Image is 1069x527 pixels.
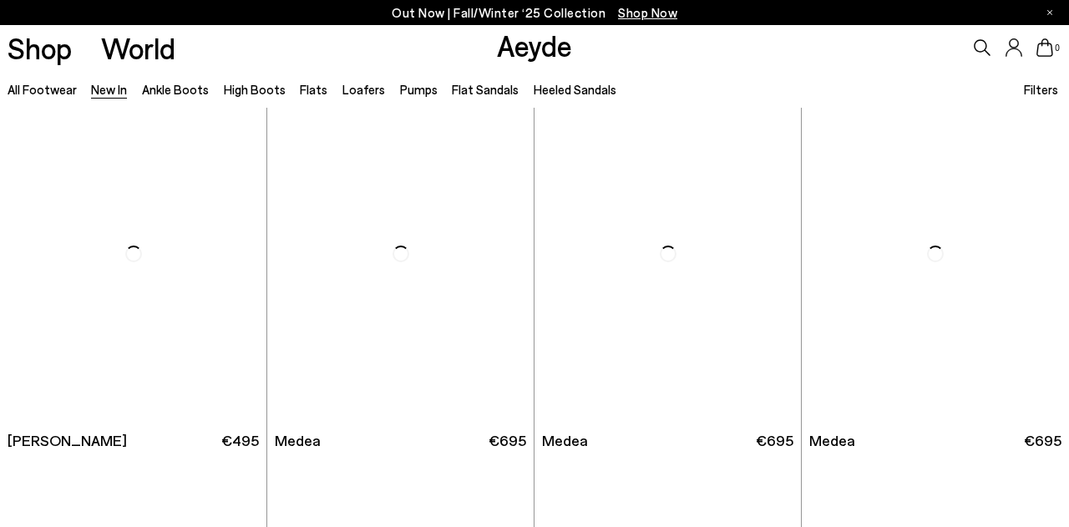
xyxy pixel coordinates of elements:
a: Flat Sandals [452,82,519,97]
a: High Boots [224,82,286,97]
a: Loafers [342,82,385,97]
a: Pumps [400,82,438,97]
a: Ankle Boots [142,82,209,97]
img: Medea Knee-High Boots [534,87,801,422]
span: Medea [275,430,321,451]
a: Heeled Sandals [534,82,616,97]
img: Medea Suede Knee-High Boots [802,87,1069,422]
a: Medea €695 [534,422,801,459]
span: 0 [1053,43,1061,53]
a: Medea €695 [802,422,1069,459]
span: [PERSON_NAME] [8,430,127,451]
a: Flats [300,82,327,97]
a: New In [91,82,127,97]
span: Medea [542,430,588,451]
img: Medea Knee-High Boots [267,87,534,422]
a: All Footwear [8,82,77,97]
a: World [101,33,175,63]
span: €695 [756,430,793,451]
a: Shop [8,33,72,63]
span: Medea [809,430,855,451]
p: Out Now | Fall/Winter ‘25 Collection [392,3,677,23]
a: 0 [1036,38,1053,57]
span: Navigate to /collections/new-in [618,5,677,20]
span: €695 [1024,430,1061,451]
a: Aeyde [497,28,572,63]
span: Filters [1024,82,1058,97]
span: €495 [221,430,259,451]
span: €695 [489,430,526,451]
a: Medea €695 [267,422,534,459]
